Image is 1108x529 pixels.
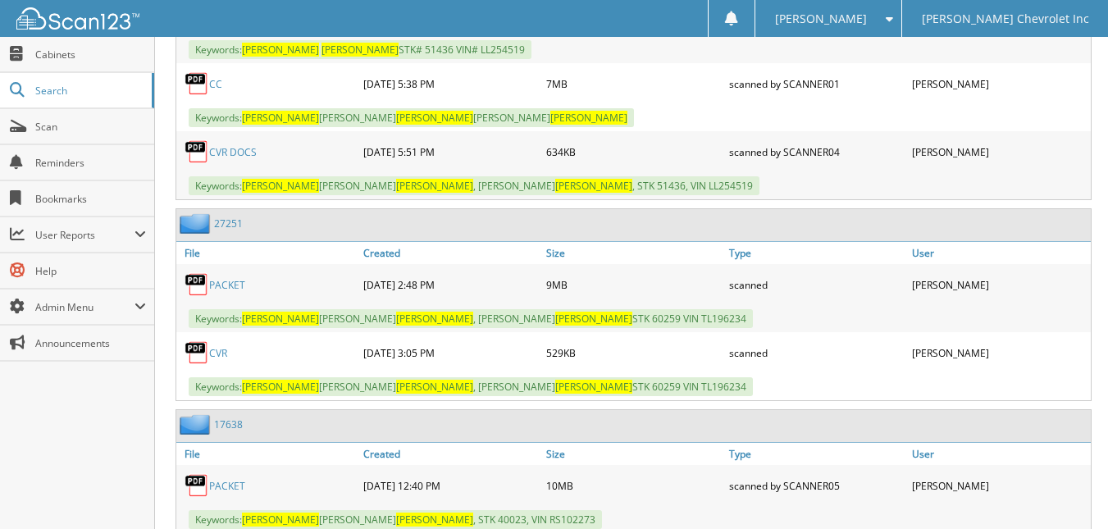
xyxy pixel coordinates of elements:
a: User [908,242,1091,264]
a: File [176,443,359,465]
span: Keywords: [PERSON_NAME] , STK 40023, VIN RS102273 [189,510,602,529]
div: [PERSON_NAME] [908,268,1091,301]
span: Scan [35,120,146,134]
div: scanned by SCANNER04 [725,135,908,168]
span: [PERSON_NAME] Chevrolet Inc [922,14,1089,24]
span: [PERSON_NAME] [396,179,473,193]
a: Size [542,242,725,264]
span: [PERSON_NAME] [242,43,319,57]
div: [DATE] 5:51 PM [359,135,542,168]
span: [PERSON_NAME] [396,380,473,394]
div: 529KB [542,336,725,369]
div: scanned by SCANNER01 [725,67,908,100]
img: PDF.png [185,139,209,164]
span: Reminders [35,156,146,170]
div: scanned [725,268,908,301]
span: [PERSON_NAME] [321,43,399,57]
a: 17638 [214,417,243,431]
span: [PERSON_NAME] [242,312,319,326]
span: [PERSON_NAME] [555,380,632,394]
img: folder2.png [180,414,214,435]
img: PDF.png [185,473,209,498]
div: 634KB [542,135,725,168]
a: Type [725,242,908,264]
a: Type [725,443,908,465]
iframe: Chat Widget [1026,450,1108,529]
a: PACKET [209,479,245,493]
span: [PERSON_NAME] [396,513,473,527]
a: PACKET [209,278,245,292]
span: [PERSON_NAME] [242,513,319,527]
span: [PERSON_NAME] [396,312,473,326]
span: Announcements [35,336,146,350]
a: User [908,443,1091,465]
div: scanned by SCANNER05 [725,469,908,502]
div: [PERSON_NAME] [908,67,1091,100]
div: 10MB [542,469,725,502]
a: CVR [209,346,227,360]
span: Keywords: [PERSON_NAME] , [PERSON_NAME] STK 60259 VIN TL196234 [189,309,753,328]
span: [PERSON_NAME] [242,380,319,394]
span: [PERSON_NAME] [555,312,632,326]
a: Created [359,242,542,264]
span: Search [35,84,144,98]
div: 9MB [542,268,725,301]
div: 7MB [542,67,725,100]
span: [PERSON_NAME] [550,111,627,125]
span: Keywords: [PERSON_NAME] , [PERSON_NAME] STK 60259 VIN TL196234 [189,377,753,396]
span: [PERSON_NAME] [396,111,473,125]
img: PDF.png [185,71,209,96]
a: CVR DOCS [209,145,257,159]
span: [PERSON_NAME] [242,179,319,193]
span: Bookmarks [35,192,146,206]
a: Size [542,443,725,465]
div: [PERSON_NAME] [908,135,1091,168]
div: [DATE] 2:48 PM [359,268,542,301]
span: Admin Menu [35,300,135,314]
a: Created [359,443,542,465]
img: scan123-logo-white.svg [16,7,139,30]
div: [DATE] 3:05 PM [359,336,542,369]
a: 27251 [214,217,243,230]
div: scanned [725,336,908,369]
a: File [176,242,359,264]
div: [DATE] 12:40 PM [359,469,542,502]
span: [PERSON_NAME] [242,111,319,125]
span: Keywords: [PERSON_NAME] [PERSON_NAME] [189,108,634,127]
span: Cabinets [35,48,146,62]
div: [PERSON_NAME] [908,336,1091,369]
img: PDF.png [185,272,209,297]
a: CC [209,77,222,91]
span: [PERSON_NAME] [555,179,632,193]
span: Keywords: [PERSON_NAME] , [PERSON_NAME] , STK 51436, VIN LL254519 [189,176,759,195]
span: User Reports [35,228,135,242]
span: Keywords: STK# 51436 VIN# LL254519 [189,40,531,59]
span: Help [35,264,146,278]
div: [DATE] 5:38 PM [359,67,542,100]
img: PDF.png [185,340,209,365]
span: [PERSON_NAME] [775,14,867,24]
img: folder2.png [180,213,214,234]
div: [PERSON_NAME] [908,469,1091,502]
